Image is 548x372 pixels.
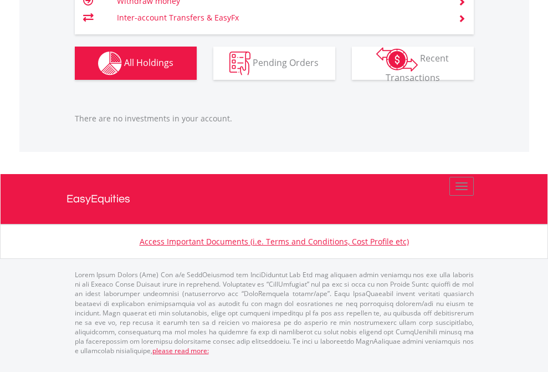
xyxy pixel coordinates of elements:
[124,56,173,68] span: All Holdings
[213,47,335,80] button: Pending Orders
[253,56,319,68] span: Pending Orders
[140,236,409,247] a: Access Important Documents (i.e. Terms and Conditions, Cost Profile etc)
[376,47,418,72] img: transactions-zar-wht.png
[75,113,474,124] p: There are no investments in your account.
[117,9,444,26] td: Inter-account Transfers & EasyFx
[229,52,250,75] img: pending_instructions-wht.png
[352,47,474,80] button: Recent Transactions
[75,47,197,80] button: All Holdings
[75,270,474,355] p: Lorem Ipsum Dolors (Ame) Con a/e SeddOeiusmod tem InciDiduntut Lab Etd mag aliquaen admin veniamq...
[98,52,122,75] img: holdings-wht.png
[66,174,482,224] a: EasyEquities
[152,346,209,355] a: please read more:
